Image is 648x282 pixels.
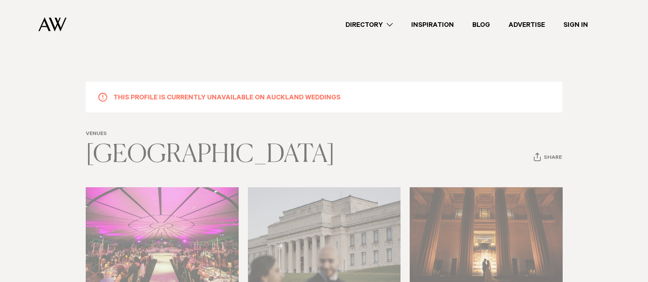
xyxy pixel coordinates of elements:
h5: This profile is currently unavailable on Auckland Weddings [113,92,341,102]
a: Blog [463,20,499,30]
a: Directory [336,20,402,30]
a: Advertise [499,20,554,30]
a: Sign In [554,20,597,30]
img: Auckland Weddings Logo [38,17,66,31]
a: Inspiration [402,20,463,30]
